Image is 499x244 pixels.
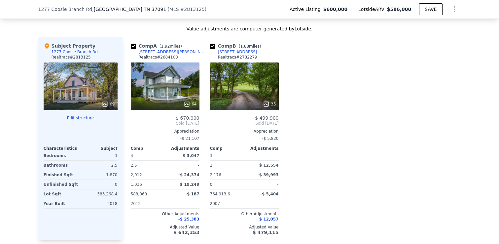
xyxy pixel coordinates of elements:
button: SAVE [419,3,442,15]
div: Adjustments [244,146,279,151]
span: 1,036 [131,182,142,187]
div: Other Adjustments [210,211,279,217]
div: - [246,199,279,208]
div: Comp A [131,43,185,49]
div: 3 [82,151,118,160]
button: Edit structure [44,115,118,121]
div: Adjusted Value [131,224,199,230]
div: Subject [81,146,118,151]
span: ( miles) [157,44,185,49]
div: Year Built [44,199,79,208]
div: Bedrooms [44,151,79,160]
div: Subject Property [44,43,95,49]
div: Realtracs # 2813125 [52,55,91,60]
div: 64 [184,101,196,107]
span: 1277 Coosie Branch Rd [38,6,92,13]
div: Comp [131,146,165,151]
div: 1,870 [82,170,118,180]
a: [STREET_ADDRESS] [210,49,257,55]
div: Appreciation [210,129,279,134]
span: $ 499,900 [255,115,278,121]
span: -$ 21,107 [180,136,199,141]
span: 2,012 [131,173,142,177]
div: [STREET_ADDRESS][PERSON_NAME] [139,49,207,55]
div: Appreciation [131,129,199,134]
span: , TN 37091 [142,7,166,12]
span: MLS [169,7,179,12]
div: Adjusted Value [210,224,279,230]
div: Other Adjustments [131,211,199,217]
span: Sold [DATE] [210,121,279,126]
span: $ 12,554 [259,163,279,168]
span: $ 479,115 [253,230,278,235]
div: - [166,199,199,208]
span: -$ 25,383 [178,217,199,222]
span: 2,176 [210,173,221,177]
span: $600,000 [323,6,348,13]
div: Comp B [210,43,264,49]
span: -$ 187 [185,192,199,196]
div: 2 [210,161,243,170]
div: 2018 [82,199,118,208]
span: 588,060 [131,192,147,196]
div: Adjustments [165,146,199,151]
div: 2.5 [82,161,118,170]
div: Finished Sqft [44,170,79,180]
div: - [246,180,279,189]
span: -$ 5,820 [262,136,278,141]
span: ( miles) [236,44,264,49]
div: [STREET_ADDRESS] [218,49,257,55]
div: Realtracs # 2684100 [139,55,178,60]
div: 583,268.4 [82,189,118,199]
div: Comp [210,146,244,151]
span: $ 670,000 [176,115,199,121]
span: $ 3,047 [183,153,199,158]
div: Bathrooms [44,161,79,170]
span: $586,000 [387,7,411,12]
div: Lot Sqft [44,189,79,199]
div: - [246,151,279,160]
span: 764,913.6 [210,192,230,196]
div: ( ) [167,6,206,13]
div: - [166,161,199,170]
div: Unfinished Sqft [44,180,79,189]
div: 1277 Coosie Branch Rd [52,49,98,55]
div: 2007 [210,199,243,208]
span: $ 12,057 [259,217,279,222]
div: 2012 [131,199,164,208]
span: -$ 5,404 [260,192,278,196]
div: Realtracs # 2782279 [218,55,257,60]
span: # 2813125 [180,7,205,12]
span: -$ 24,374 [178,173,199,177]
button: Show Options [448,3,461,16]
div: Characteristics [44,146,81,151]
span: Sold [DATE] [131,121,199,126]
span: Lotside ARV [358,6,387,13]
span: -$ 39,993 [258,173,279,177]
div: 0 [82,180,118,189]
div: 69 [102,101,115,107]
span: $ 19,249 [180,182,199,187]
div: 35 [263,101,276,107]
a: [STREET_ADDRESS][PERSON_NAME] [131,49,207,55]
div: 2.5 [131,161,164,170]
span: 1.88 [240,44,249,49]
span: 0 [210,182,213,187]
span: 4 [131,153,133,158]
span: Active Listing [290,6,323,13]
span: 3 [210,153,213,158]
div: Value adjustments are computer generated by Lotside . [38,25,461,32]
span: 1.92 [161,44,170,49]
span: $ 642,353 [173,230,199,235]
span: , [GEOGRAPHIC_DATA] [92,6,166,13]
